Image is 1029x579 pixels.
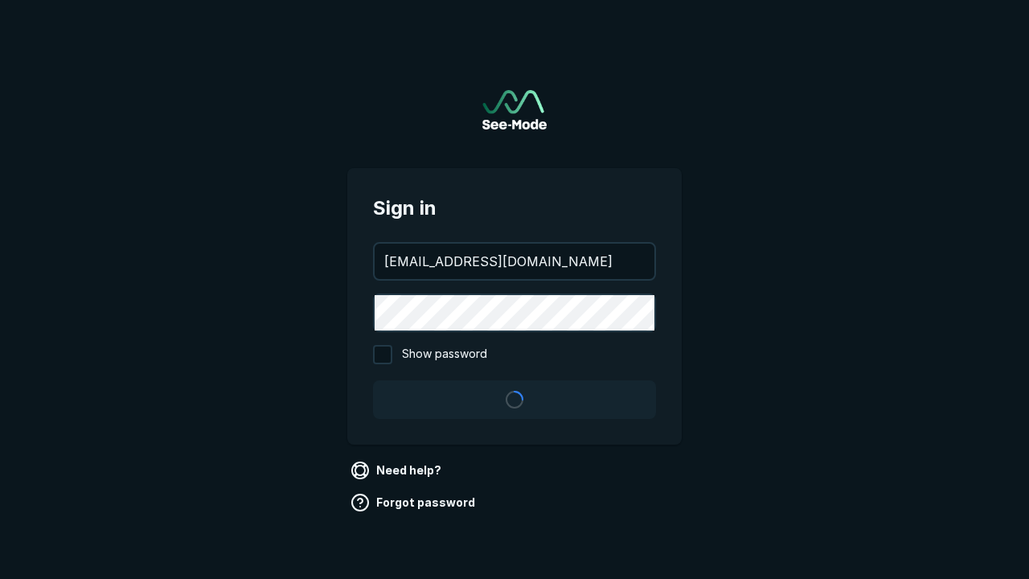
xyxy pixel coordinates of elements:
a: Forgot password [347,490,482,515]
a: Go to sign in [482,90,547,129]
span: Show password [402,345,487,364]
span: Sign in [373,194,656,223]
img: See-Mode Logo [482,90,547,129]
a: Need help? [347,458,448,483]
input: your@email.com [375,244,654,279]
